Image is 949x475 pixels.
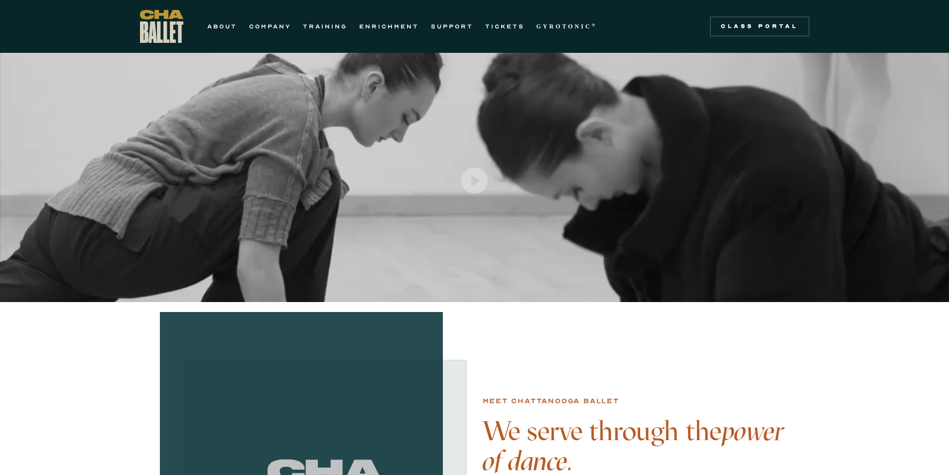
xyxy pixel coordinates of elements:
[716,22,804,30] div: Class Portal
[431,20,473,32] a: SUPPORT
[537,20,597,32] a: GYROTONIC®
[359,20,419,32] a: ENRICHMENT
[710,16,810,36] a: Class Portal
[140,10,183,43] a: home
[483,395,619,407] div: Meet chattanooga ballet
[249,20,291,32] a: COMPANY
[303,20,347,32] a: TRAINING
[485,20,525,32] a: TICKETS
[537,23,592,30] strong: GYROTONIC
[207,20,237,32] a: ABOUT
[592,22,597,27] sup: ®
